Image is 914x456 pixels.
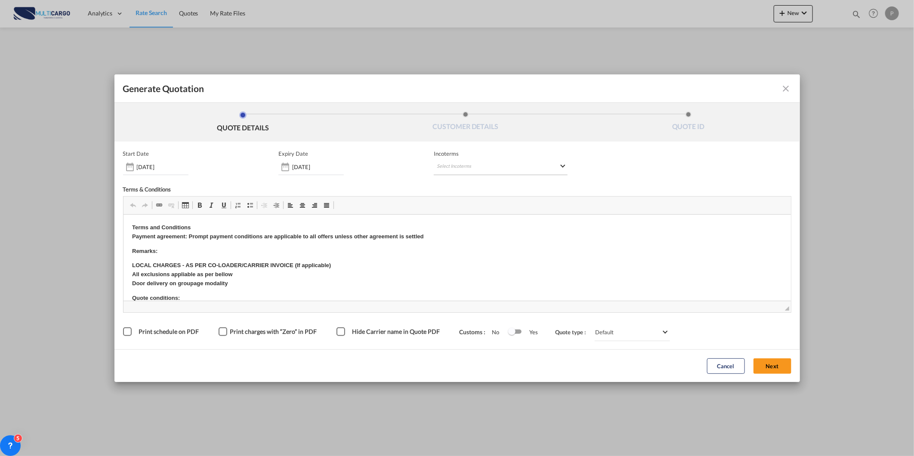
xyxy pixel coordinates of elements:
md-icon: icon-close fg-AAA8AD cursor m-0 [781,83,791,94]
a: Refazer (Ctrl+Y) [139,200,151,211]
li: QUOTE ID [577,111,800,135]
a: Marcas [244,200,256,211]
p: Expiry Date [278,150,308,157]
a: Negrito (Ctrl+B) [194,200,206,211]
span: Redimensionar [785,306,789,311]
strong: Quote conditions: • Valid for non-hazardous general cargo. • Subject to final cargo details and a... [9,80,358,158]
a: Centrado [296,200,309,211]
md-select: Select Incoterms [434,160,568,175]
span: No [492,329,508,336]
a: Itálico (Ctrl+I) [206,200,218,211]
span: Customs : [460,328,492,336]
iframe: Editor de texto enriquecido, editor2 [124,215,791,301]
input: Expiry date [292,163,344,170]
span: Generate Quotation [123,83,204,94]
a: Alinhar à direita [309,200,321,211]
li: QUOTE DETAILS [132,111,355,135]
md-switch: Switch 1 [508,326,521,339]
li: CUSTOMER DETAILS [354,111,577,135]
div: Terms & Conditions [123,186,457,196]
div: Default [596,329,614,336]
a: Eliminar hiperligação [165,200,177,211]
span: Hide Carrier name in Quote PDF [352,328,440,335]
md-dialog: Generate QuotationQUOTE ... [114,74,800,382]
a: Sublinhado (Ctrl+U) [218,200,230,211]
a: Hiperligação (Ctrl+K) [153,200,165,211]
a: Aumentar avanço [270,200,282,211]
md-checkbox: Hide Carrier name in Quote PDF [337,328,442,336]
button: Cancel [707,358,745,374]
input: Start date [137,163,188,170]
a: Numeração [232,200,244,211]
p: Start Date [123,150,149,157]
button: Next [753,358,791,374]
span: Print schedule on PDF [139,328,199,335]
span: Yes [521,329,538,336]
a: Diminuir avanço [258,200,270,211]
span: Quote type : [556,329,593,336]
a: Tabela [179,200,191,211]
span: Incoterms [434,150,568,157]
md-checkbox: Print schedule on PDF [123,328,201,336]
a: Justificado [321,200,333,211]
md-checkbox: Print charges with “Zero” in PDF [219,328,319,336]
a: Alinhar à esquerda [284,200,296,211]
a: Anular (Ctrl+Z) [127,200,139,211]
div: Print charges with “Zero” in PDF [230,328,317,335]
